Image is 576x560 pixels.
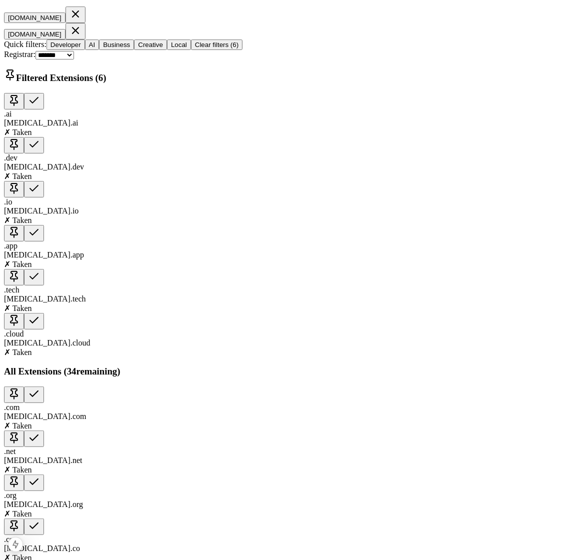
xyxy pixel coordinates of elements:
div: [MEDICAL_DATA] . org [4,500,572,509]
div: . tech [4,285,572,294]
button: Local [167,39,191,50]
button: Add to selection [24,474,44,491]
span: Quick filters: [4,40,46,48]
div: . app [4,241,572,250]
div: [MEDICAL_DATA] . app [4,250,572,259]
button: Unpin extension [4,93,24,109]
button: Add to selection [24,225,44,241]
h3: Filtered Extensions ( 6 ) [4,69,572,83]
button: Pin extension [4,474,24,491]
div: . org [4,491,572,500]
div: [MEDICAL_DATA] . com [4,412,572,421]
div: ✗ Taken [4,259,572,269]
button: Creative [134,39,167,50]
div: . io [4,197,572,206]
label: Registrar: [4,50,35,58]
div: . com [4,403,572,412]
button: Add to selection [24,269,44,285]
button: Remove awesome.co from selection [65,23,85,39]
button: AI [85,39,99,50]
button: Add to selection [24,181,44,197]
div: [MEDICAL_DATA] . ai [4,118,572,127]
div: . co [4,535,572,544]
div: ✗ Taken [4,171,572,181]
button: Pin extension [4,430,24,447]
div: . ai [4,109,572,118]
button: Add to selection [24,313,44,329]
button: Pin extension [4,518,24,535]
div: ✗ Taken [4,465,572,474]
button: [DOMAIN_NAME] [4,29,65,39]
button: Add to selection [24,93,44,109]
div: ✗ Taken [4,347,572,357]
div: ✗ Taken [4,215,572,225]
div: ✗ Taken [4,421,572,430]
button: Clear filters (6) [191,39,242,50]
button: Add to selection [24,137,44,153]
div: . cloud [4,329,572,338]
div: [MEDICAL_DATA] . cloud [4,338,572,347]
button: Unpin extension [4,137,24,153]
button: Remove awesome.io from selection [65,6,85,23]
button: [DOMAIN_NAME] [4,12,65,23]
div: [MEDICAL_DATA] . dev [4,162,572,171]
div: [MEDICAL_DATA] . tech [4,294,572,303]
h3: All Extensions ( 34 remaining) [4,366,572,377]
div: . dev [4,153,572,162]
div: [MEDICAL_DATA] . net [4,456,572,465]
button: Add to selection [24,386,44,403]
button: Business [99,39,134,50]
button: Unpin extension [4,225,24,241]
div: [MEDICAL_DATA] . co [4,544,572,553]
div: ✗ Taken [4,303,572,313]
div: ✗ Taken [4,509,572,518]
div: [MEDICAL_DATA] . io [4,206,572,215]
button: Add to selection [24,430,44,447]
button: Unpin extension [4,269,24,285]
button: Add to selection [24,518,44,535]
div: ✗ Taken [4,127,572,137]
button: Unpin extension [4,181,24,197]
button: Developer [46,39,85,50]
button: Pin extension [4,386,24,403]
button: Unpin extension [4,313,24,329]
div: . net [4,447,572,456]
